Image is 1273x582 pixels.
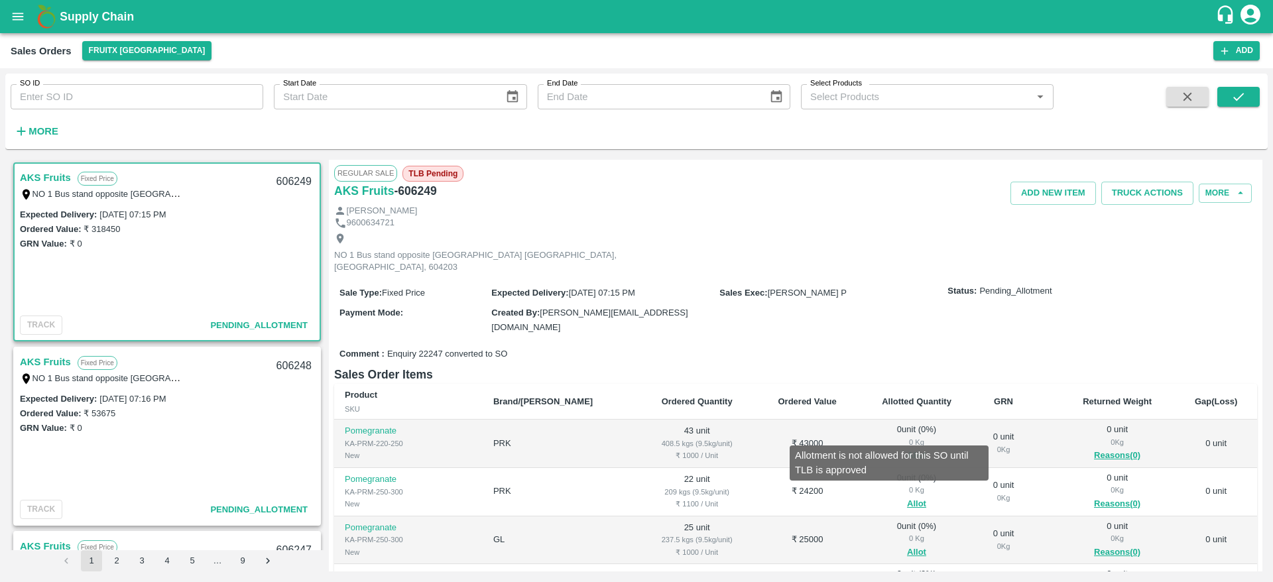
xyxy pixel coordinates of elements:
[20,423,67,433] label: GRN Value:
[334,165,397,181] span: Regular Sale
[334,182,394,200] a: AKS Fruits
[1010,182,1096,205] button: Add NEW ITEM
[345,486,472,498] div: KA-PRM-250-300
[402,166,463,182] span: TLB Pending
[648,449,746,461] div: ₹ 1000 / Unit
[491,308,540,318] label: Created By :
[334,365,1257,384] h6: Sales Order Items
[985,431,1022,455] div: 0 unit
[1175,468,1257,516] td: 0 unit
[985,540,1022,552] div: 0 Kg
[32,188,441,199] label: NO 1 Bus stand opposite [GEOGRAPHIC_DATA] [GEOGRAPHIC_DATA], [GEOGRAPHIC_DATA], 604203
[985,479,1022,504] div: 0 unit
[907,496,926,512] button: Allot
[339,348,385,361] label: Comment :
[32,373,441,383] label: NO 1 Bus stand opposite [GEOGRAPHIC_DATA] [GEOGRAPHIC_DATA], [GEOGRAPHIC_DATA], 604203
[131,550,152,571] button: Go to page 3
[78,356,117,370] p: Fixed Price
[20,209,97,219] label: Expected Delivery :
[1070,545,1164,560] button: Reasons(0)
[345,437,472,449] div: KA-PRM-220-250
[648,437,746,449] div: 408.5 kgs (9.5kg/unit)
[869,472,965,512] div: 0 unit ( 0 %)
[347,217,394,229] p: 9600634721
[274,84,495,109] input: Start Date
[269,166,320,198] div: 606249
[54,550,280,571] nav: pagination navigation
[207,555,228,567] div: …
[483,516,638,565] td: GL
[60,7,1215,26] a: Supply Chain
[869,520,965,560] div: 0 unit ( 0 %)
[345,390,377,400] b: Product
[985,528,1022,552] div: 0 unit
[345,534,472,546] div: KA-PRM-250-300
[795,448,983,478] p: Allotment is not allowed for this SO until TLB is approved
[1070,520,1164,560] div: 0 unit
[11,84,263,109] input: Enter SO ID
[500,84,525,109] button: Choose date
[81,550,102,571] button: page 1
[339,308,403,318] label: Payment Mode :
[78,540,117,554] p: Fixed Price
[84,408,115,418] label: ₹ 53675
[985,443,1022,455] div: 0 Kg
[869,484,965,496] div: 0 Kg
[70,239,82,249] label: ₹ 0
[345,425,472,437] p: Pomegranate
[1083,396,1152,406] b: Returned Weight
[994,396,1013,406] b: GRN
[20,239,67,249] label: GRN Value:
[20,353,71,371] a: AKS Fruits
[20,224,81,234] label: Ordered Value:
[882,396,951,406] b: Allotted Quantity
[648,534,746,546] div: 237.5 kgs (9.5kg/unit)
[387,348,507,361] span: Enquiry 22247 converted to SO
[979,285,1052,298] span: Pending_Allotment
[29,126,58,137] strong: More
[638,420,757,468] td: 43 unit
[11,120,62,143] button: More
[345,473,472,486] p: Pomegranate
[491,288,568,298] label: Expected Delivery :
[1101,182,1193,205] button: Truck Actions
[210,504,308,514] span: Pending_Allotment
[638,516,757,565] td: 25 unit
[1070,448,1164,463] button: Reasons(0)
[33,3,60,30] img: logo
[394,182,436,200] h6: - 606249
[648,486,746,498] div: 209 kgs (9.5kg/unit)
[756,516,858,565] td: ₹ 25000
[483,420,638,468] td: PRK
[347,205,418,217] p: [PERSON_NAME]
[1239,3,1262,30] div: account of current user
[947,285,977,298] label: Status:
[778,396,836,406] b: Ordered Value
[756,420,858,468] td: ₹ 43000
[20,538,71,555] a: AKS Fruits
[810,78,862,89] label: Select Products
[257,550,278,571] button: Go to next page
[3,1,33,32] button: open drawer
[768,288,847,298] span: [PERSON_NAME] P
[1215,5,1239,29] div: customer-support
[1070,424,1164,463] div: 0 unit
[339,288,382,298] label: Sale Type :
[491,308,688,332] span: [PERSON_NAME][EMAIL_ADDRESS][DOMAIN_NAME]
[345,498,472,510] div: New
[1175,420,1257,468] td: 0 unit
[345,522,472,534] p: Pomegranate
[1199,184,1252,203] button: More
[805,88,1028,105] input: Select Products
[210,320,308,330] span: Pending_Allotment
[269,535,320,566] div: 606247
[1070,496,1164,512] button: Reasons(0)
[20,394,97,404] label: Expected Delivery :
[345,449,472,461] div: New
[547,78,577,89] label: End Date
[345,403,472,415] div: SKU
[82,41,212,60] button: Select DC
[283,78,316,89] label: Start Date
[1070,472,1164,512] div: 0 unit
[269,351,320,382] div: 606248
